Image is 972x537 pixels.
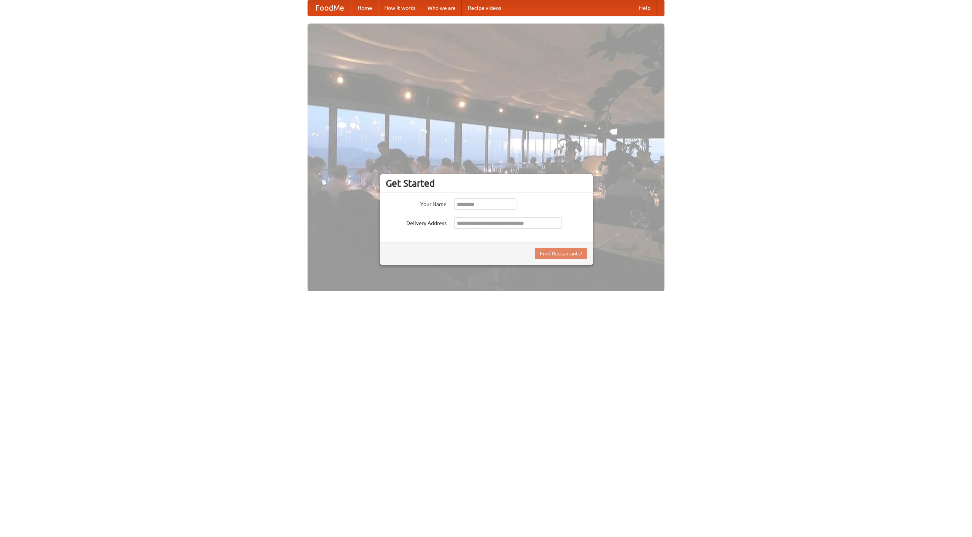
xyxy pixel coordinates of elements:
a: Recipe videos [462,0,507,16]
a: How it works [378,0,421,16]
label: Your Name [386,198,447,208]
a: Home [352,0,378,16]
h3: Get Started [386,178,587,189]
button: Find Restaurants! [535,248,587,259]
a: Help [633,0,656,16]
label: Delivery Address [386,217,447,227]
a: FoodMe [308,0,352,16]
a: Who we are [421,0,462,16]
